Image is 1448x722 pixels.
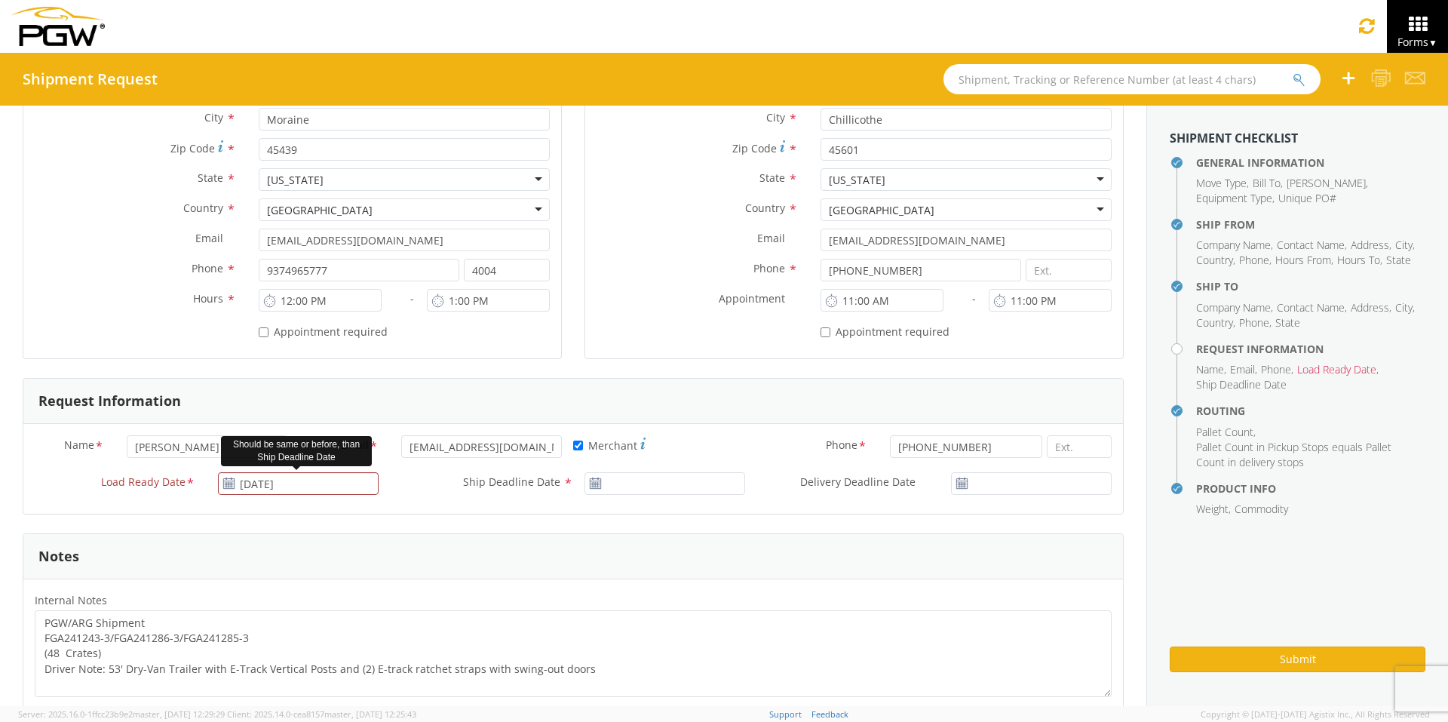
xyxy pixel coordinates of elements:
span: master, [DATE] 12:29:29 [133,708,225,720]
span: ▼ [1428,36,1437,49]
span: Load Ready Date [101,475,186,492]
h3: Notes [38,549,79,564]
label: Merchant [573,435,646,453]
span: Name [1196,362,1224,376]
span: Phone [753,261,785,275]
li: , [1261,362,1293,377]
li: , [1287,176,1368,191]
h4: Product Info [1196,483,1425,494]
li: , [1275,253,1333,268]
a: Feedback [811,708,848,720]
div: [US_STATE] [829,173,885,188]
li: , [1196,362,1226,377]
li: , [1337,253,1382,268]
li: , [1351,300,1391,315]
div: [US_STATE] [267,173,324,188]
span: City [204,110,223,124]
span: Client: 2025.14.0-cea8157 [227,708,416,720]
span: Ship Deadline Date [463,475,560,489]
span: Hours [193,291,223,306]
span: Ship Deadline Date [1196,377,1287,392]
li: , [1196,253,1235,268]
div: Should be same or before, than Ship Deadline Date [221,436,372,466]
span: Zip Code [170,141,215,155]
span: Phone [1239,253,1269,267]
strong: Shipment Checklist [1170,130,1298,146]
span: Equipment Type [1196,191,1272,205]
li: , [1395,238,1415,253]
li: , [1351,238,1391,253]
li: , [1196,315,1235,330]
div: [GEOGRAPHIC_DATA] [267,203,373,218]
span: Email [1230,362,1255,376]
h4: General Information [1196,157,1425,168]
span: State [1386,253,1411,267]
span: Unique PO# [1278,191,1336,205]
h3: Request Information [38,394,181,409]
input: Appointment required [821,327,830,337]
span: Phone [192,261,223,275]
li: , [1196,191,1275,206]
span: State [198,171,223,185]
span: Zip Code [732,141,777,155]
span: Delivery Deadline Date [800,475,916,489]
a: Support [769,708,802,720]
li: , [1395,300,1415,315]
span: Phone [826,438,857,455]
span: master, [DATE] 12:25:43 [324,708,416,720]
span: Weight [1196,502,1229,516]
span: Contact Name [1277,300,1345,315]
span: Pallet Count in Pickup Stops equals Pallet Count in delivery stops [1196,440,1391,469]
h4: Ship From [1196,219,1425,230]
span: Address [1351,300,1389,315]
span: Country [745,201,785,215]
h4: Shipment Request [23,71,158,88]
span: Country [1196,253,1233,267]
li: , [1277,238,1347,253]
span: - [972,291,976,306]
span: [PERSON_NAME] [1287,176,1366,190]
span: Phone [1261,362,1291,376]
h4: Ship To [1196,281,1425,292]
span: State [759,171,785,185]
li: , [1239,253,1272,268]
span: Hours From [1275,253,1331,267]
li: , [1196,425,1256,440]
span: Email [195,231,223,245]
span: Company Name [1196,300,1271,315]
h4: Request Information [1196,343,1425,355]
input: Appointment required [259,327,268,337]
span: Internal Notes [35,593,107,607]
li: , [1297,362,1379,377]
li: , [1196,502,1231,517]
span: Appointment [719,291,785,306]
span: - [410,291,414,306]
span: Forms [1397,35,1437,49]
button: Submit [1170,647,1425,672]
li: , [1196,176,1249,191]
li: , [1230,362,1257,377]
span: Move Type [1196,176,1247,190]
li: , [1253,176,1283,191]
span: Copyright © [DATE]-[DATE] Agistix Inc., All Rights Reserved [1201,708,1430,720]
span: Server: 2025.16.0-1ffcc23b9e2 [18,708,225,720]
span: Commodity [1235,502,1288,516]
label: Appointment required [821,322,953,339]
span: Pallet Count [1196,425,1253,439]
span: State [1275,315,1300,330]
span: Load Ready Date [1297,362,1376,376]
span: Phone [1239,315,1269,330]
input: Ext. [1026,259,1112,281]
input: Ext. [464,259,550,281]
span: Name [64,438,94,455]
div: [GEOGRAPHIC_DATA] [829,203,934,218]
span: City [1395,300,1413,315]
li: , [1196,300,1273,315]
span: Contact Name [1277,238,1345,252]
span: Bill To [1253,176,1281,190]
li: , [1196,238,1273,253]
span: Company Name [1196,238,1271,252]
h4: Routing [1196,405,1425,416]
span: City [766,110,785,124]
span: Hours To [1337,253,1380,267]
